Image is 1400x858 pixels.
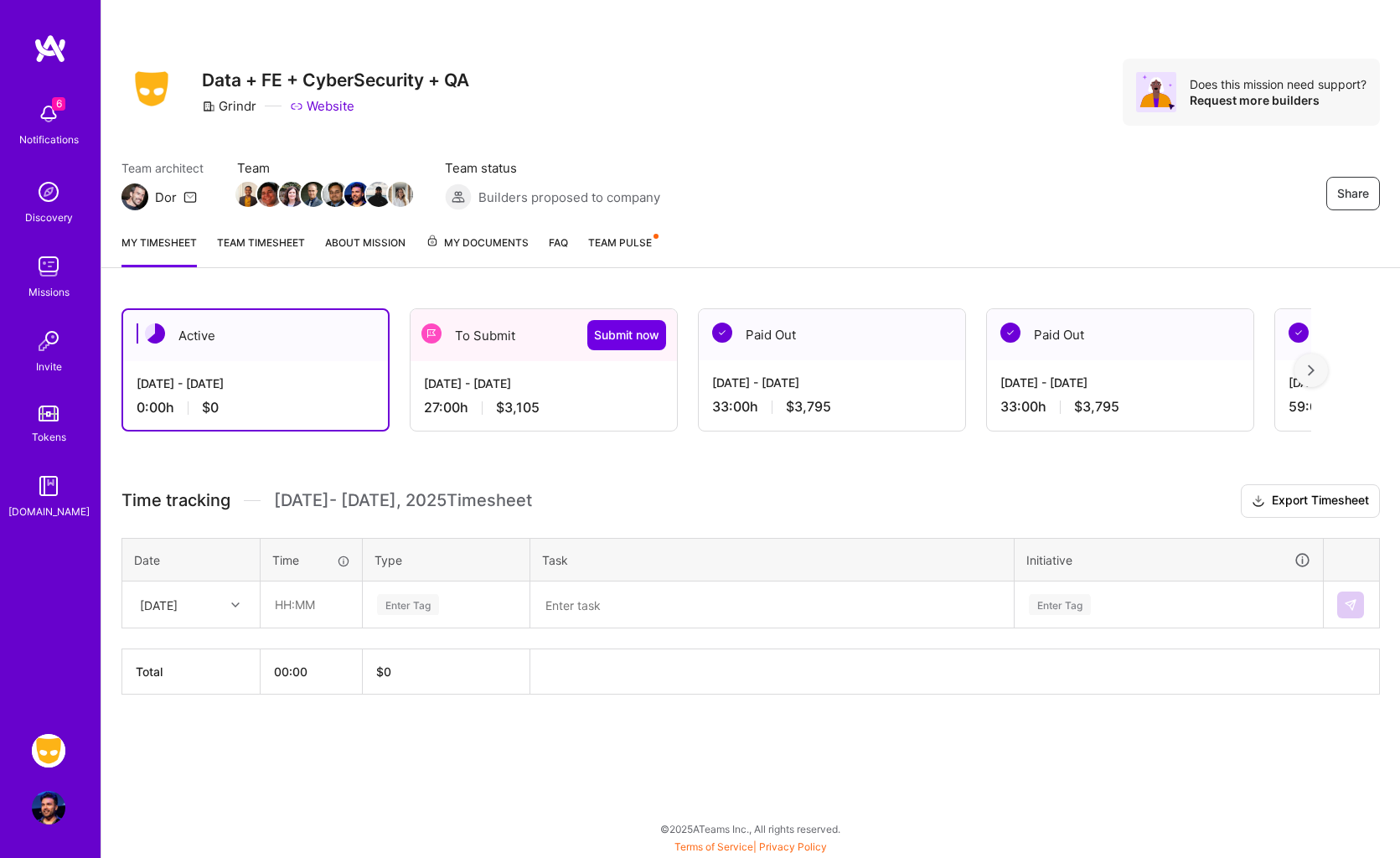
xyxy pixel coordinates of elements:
[325,234,406,267] a: About Mission
[145,323,165,344] img: Active
[594,327,659,344] span: Submit now
[426,234,529,267] a: My Documents
[445,183,472,210] img: Builders proposed to company
[19,131,79,148] div: Notifications
[101,808,1400,850] div: © 2025 ATeams Inc., All rights reserved.
[32,97,65,131] img: bell
[34,34,67,64] img: logo
[1000,374,1240,391] div: [DATE] - [DATE]
[674,840,753,853] a: Terms of Service
[122,538,261,581] th: Date
[202,399,219,416] span: $0
[183,190,197,204] i: icon Mail
[445,159,660,177] span: Team status
[231,601,240,609] i: icon Chevron
[25,209,73,226] div: Discovery
[32,175,65,209] img: discovery
[32,469,65,503] img: guide book
[39,406,59,421] img: tokens
[424,399,664,416] div: 27:00 h
[279,182,304,207] img: Team Member Avatar
[388,182,413,207] img: Team Member Avatar
[376,664,391,679] span: $ 0
[1000,323,1020,343] img: Paid Out
[496,399,540,416] span: $3,105
[32,428,66,446] div: Tokens
[202,70,469,90] h3: Data + FE + CyberSecurity + QA
[1289,323,1309,343] img: Paid Out
[259,180,281,209] a: Team Member Avatar
[302,180,324,209] a: Team Member Avatar
[237,180,259,209] a: Team Member Avatar
[421,323,442,344] img: To Submit
[123,310,388,361] div: Active
[28,791,70,824] a: User Avatar
[1241,484,1380,518] button: Export Timesheet
[1190,92,1366,108] div: Request more builders
[28,734,70,768] a: Grindr: Data + FE + CyberSecurity + QA
[587,320,666,350] button: Submit now
[1029,592,1091,618] div: Enter Tag
[121,66,182,111] img: Company Logo
[366,182,391,207] img: Team Member Avatar
[261,582,361,627] input: HH:MM
[235,182,261,207] img: Team Member Avatar
[32,324,65,358] img: Invite
[363,538,530,581] th: Type
[530,538,1015,581] th: Task
[588,234,657,267] a: Team Pulse
[32,734,65,768] img: Grindr: Data + FE + CyberSecurity + QA
[122,649,261,695] th: Total
[712,398,952,416] div: 33:00 h
[1190,76,1366,92] div: Does this mission need support?
[121,183,148,210] img: Team Architect
[786,398,831,416] span: $3,795
[759,840,827,853] a: Privacy Policy
[121,159,204,177] span: Team architect
[478,189,660,206] span: Builders proposed to company
[699,309,965,360] div: Paid Out
[323,182,348,207] img: Team Member Avatar
[32,250,65,283] img: teamwork
[237,159,411,177] span: Team
[202,97,256,115] div: Grindr
[301,182,326,207] img: Team Member Avatar
[674,840,827,853] span: |
[1074,398,1119,416] span: $3,795
[712,374,952,391] div: [DATE] - [DATE]
[261,649,363,695] th: 00:00
[281,180,302,209] a: Team Member Avatar
[137,375,375,392] div: [DATE] - [DATE]
[137,399,375,416] div: 0:00 h
[217,234,305,267] a: Team timesheet
[32,791,65,824] img: User Avatar
[1308,364,1315,376] img: right
[324,180,346,209] a: Team Member Avatar
[1000,398,1240,416] div: 33:00 h
[121,490,230,511] span: Time tracking
[257,182,282,207] img: Team Member Avatar
[1136,72,1176,112] img: Avatar
[36,358,62,375] div: Invite
[377,592,439,618] div: Enter Tag
[8,503,90,520] div: [DOMAIN_NAME]
[346,180,368,209] a: Team Member Avatar
[390,180,411,209] a: Team Member Avatar
[1252,493,1265,510] i: icon Download
[549,234,568,267] a: FAQ
[52,97,65,111] span: 6
[368,180,390,209] a: Team Member Avatar
[1026,550,1311,570] div: Initiative
[1344,598,1357,612] img: Submit
[272,551,350,569] div: Time
[1326,177,1380,210] button: Share
[28,283,70,301] div: Missions
[411,309,677,361] div: To Submit
[202,100,215,113] i: icon CompanyGray
[274,490,532,511] span: [DATE] - [DATE] , 2025 Timesheet
[424,375,664,392] div: [DATE] - [DATE]
[987,309,1253,360] div: Paid Out
[588,236,652,249] span: Team Pulse
[712,323,732,343] img: Paid Out
[344,182,369,207] img: Team Member Avatar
